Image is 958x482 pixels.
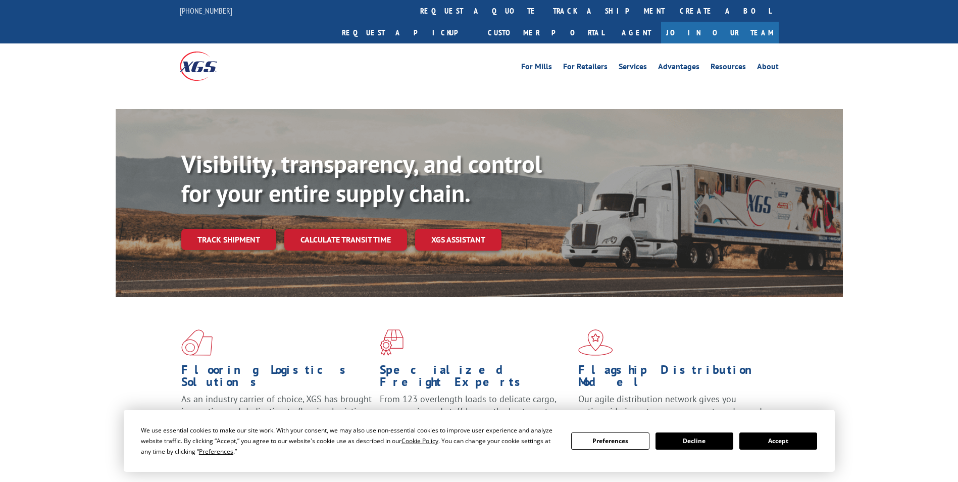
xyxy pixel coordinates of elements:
span: As an industry carrier of choice, XGS has brought innovation and dedication to flooring logistics... [181,393,372,429]
b: Visibility, transparency, and control for your entire supply chain. [181,148,542,209]
a: For Mills [521,63,552,74]
div: We use essential cookies to make our site work. With your consent, we may also use non-essential ... [141,425,559,457]
img: xgs-icon-focused-on-flooring-red [380,329,404,356]
a: Join Our Team [661,22,779,43]
a: Calculate transit time [284,229,407,251]
button: Preferences [571,432,649,450]
button: Decline [656,432,733,450]
a: About [757,63,779,74]
a: Track shipment [181,229,276,250]
div: Cookie Consent Prompt [124,410,835,472]
a: Request a pickup [334,22,480,43]
a: Agent [612,22,661,43]
h1: Flagship Distribution Model [578,364,769,393]
a: XGS ASSISTANT [415,229,501,251]
a: Services [619,63,647,74]
a: [PHONE_NUMBER] [180,6,232,16]
span: Cookie Policy [401,437,438,445]
a: Customer Portal [480,22,612,43]
p: From 123 overlength loads to delicate cargo, our experienced staff knows the best way to move you... [380,393,571,438]
a: Resources [711,63,746,74]
a: For Retailers [563,63,608,74]
button: Accept [739,432,817,450]
h1: Specialized Freight Experts [380,364,571,393]
img: xgs-icon-flagship-distribution-model-red [578,329,613,356]
span: Our agile distribution network gives you nationwide inventory management on demand. [578,393,764,417]
span: Preferences [199,447,233,456]
img: xgs-icon-total-supply-chain-intelligence-red [181,329,213,356]
h1: Flooring Logistics Solutions [181,364,372,393]
a: Advantages [658,63,699,74]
